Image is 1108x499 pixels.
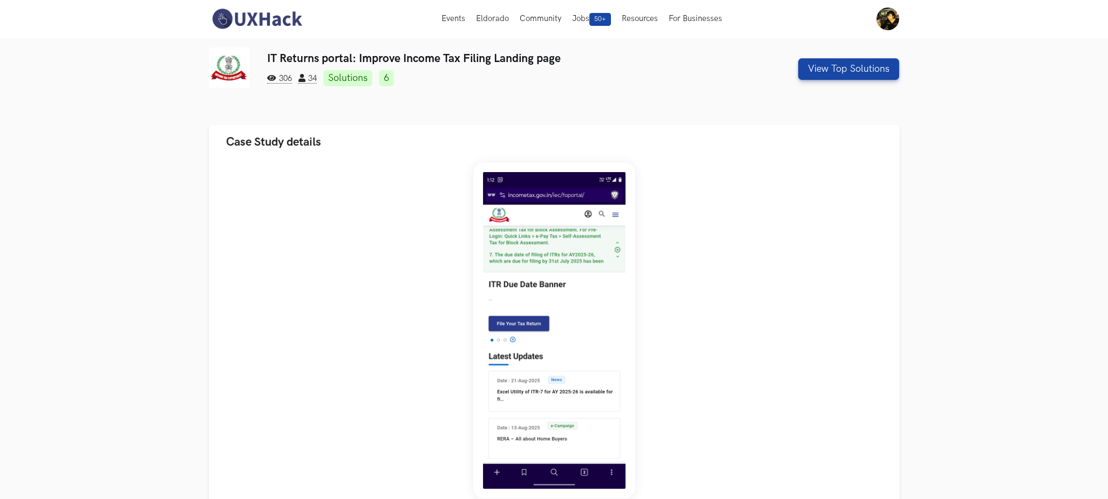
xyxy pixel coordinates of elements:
button: View Top Solutions [798,58,899,80]
span: 306 [267,74,292,84]
img: l3u7FzWTjDaJm9QF0gokQqLf5CQfv8xM9HN4V6p0ZT4.png [473,162,635,498]
img: Your profile pic [876,8,899,30]
span: 50+ [589,13,611,26]
img: IT Returns portal logo [209,47,249,88]
button: Case Study details [209,125,900,159]
span: Case Study details [226,135,321,149]
img: UXHack-logo.png [209,8,305,30]
a: 6 [379,70,394,86]
a: Solutions [323,70,372,86]
span: 34 [298,74,317,84]
h3: IT Returns portal: Improve Income Tax Filing Landing page [267,52,724,65]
